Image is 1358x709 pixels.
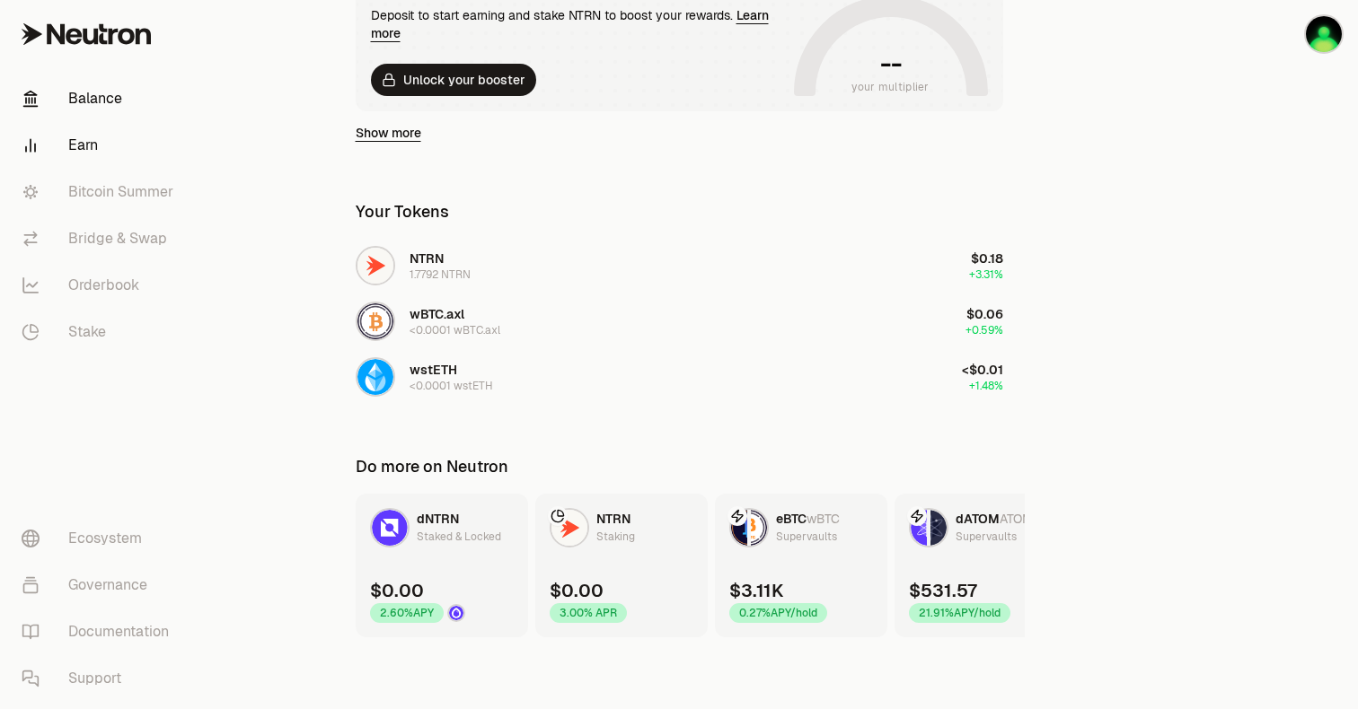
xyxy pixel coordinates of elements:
div: Deposit to start earning and stake NTRN to boost your rewards. [371,6,787,42]
span: your multiplier [851,78,930,96]
span: dATOM [956,511,1000,527]
span: dNTRN [417,511,459,527]
img: wstETH Logo [357,359,393,395]
button: wstETH LogowstETH<0.0001 wstETH<$0.01+1.48% [345,350,1014,404]
a: dNTRN LogodNTRNStaked & Locked$0.002.60%APYDrop [356,494,528,637]
div: 1.7792 NTRN [410,267,471,282]
a: Support [7,655,194,702]
span: $0.18 [971,250,1003,267]
div: 2.60% APY [370,603,444,623]
span: <$0.01 [962,362,1003,378]
a: eBTC LogowBTC LogoeBTCwBTCSupervaults$3.11K0.27%APY/hold [715,494,887,637]
a: NTRN LogoNTRNStaking$0.003.00% APR [535,494,708,637]
button: wBTC.axl LogowBTC.axl<0.0001 wBTC.axl$0.06+0.59% [345,294,1014,348]
a: Bridge & Swap [7,215,194,262]
a: Ecosystem [7,515,194,562]
div: Staked & Locked [417,528,501,546]
img: dNTRN Logo [372,510,408,546]
div: $3.11K [729,578,783,603]
a: Bitcoin Summer [7,169,194,215]
img: NTRN Logo [357,248,393,284]
a: Show more [356,124,421,142]
a: Documentation [7,608,194,655]
img: Blue Ledger [1306,16,1342,52]
div: Your Tokens [356,199,449,224]
div: $0.00 [550,578,604,603]
img: ATOM Logo [930,510,947,546]
a: Governance [7,562,194,608]
span: +3.31% [969,267,1003,282]
div: $0.00 [370,578,424,603]
img: Drop [449,606,463,620]
div: Supervaults [776,528,837,546]
button: NTRN LogoNTRN1.7792 NTRN$0.18+3.31% [345,239,1014,293]
a: Stake [7,309,194,355]
div: <0.0001 wstETH [410,379,493,393]
span: ATOM [1000,511,1033,527]
img: wBTC Logo [751,510,767,546]
button: Unlock your booster [371,64,536,96]
div: 21.91% APY/hold [909,603,1010,623]
div: $531.57 [909,578,977,603]
span: wstETH [410,362,457,378]
a: dATOM LogoATOM LogodATOMATOMSupervaults$531.5721.91%APY/hold [895,494,1067,637]
a: Earn [7,122,194,169]
span: NTRN [596,511,630,527]
a: Orderbook [7,262,194,309]
div: 0.27% APY/hold [729,603,827,623]
span: +0.59% [966,323,1003,337]
div: Supervaults [956,528,1017,546]
h1: -- [880,49,901,78]
span: +1.48% [969,379,1003,393]
div: Do more on Neutron [356,454,508,479]
span: wBTC [807,511,840,527]
img: wBTC.axl Logo [357,303,393,339]
div: Staking [596,528,635,546]
img: NTRN Logo [551,510,587,546]
img: dATOM Logo [911,510,927,546]
span: wBTC.axl [410,306,464,322]
span: $0.06 [966,306,1003,322]
span: eBTC [776,511,807,527]
img: eBTC Logo [731,510,747,546]
div: <0.0001 wBTC.axl [410,323,500,337]
a: Balance [7,75,194,122]
span: NTRN [410,250,444,267]
div: 3.00% APR [550,603,627,623]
